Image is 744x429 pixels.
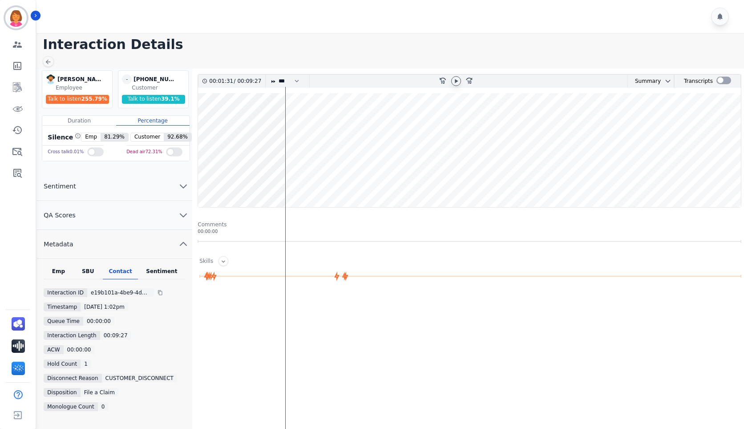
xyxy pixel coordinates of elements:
[102,374,177,383] div: CUSTOMER_DISCONNECT
[56,84,110,91] div: Employee
[81,302,128,311] div: [DATE] 1:02pm
[661,78,671,85] button: chevron down
[628,75,661,88] div: Summary
[44,268,73,279] div: Emp
[116,116,190,126] div: Percentage
[44,388,80,397] div: Disposition
[161,96,180,102] span: 39.1 %
[101,133,128,141] span: 81.29 %
[103,268,138,279] div: Contact
[199,257,213,266] div: Skills
[44,374,101,383] div: Disconnect Reason
[164,133,191,141] span: 92.68 %
[36,182,83,191] span: Sentiment
[178,181,189,192] svg: chevron down
[42,116,116,126] div: Duration
[83,317,114,326] div: 00:00:00
[44,345,63,354] div: ACW
[64,345,95,354] div: 00:00:00
[43,37,744,53] h1: Interaction Details
[122,74,132,84] span: -
[44,288,87,297] div: Interaction ID
[46,133,81,142] div: Silence
[178,210,189,221] svg: chevron down
[98,402,109,411] div: 0
[81,133,101,141] span: Emp
[684,75,713,88] div: Transcripts
[87,288,154,297] div: e19b101a-4be9-4d17-87af-09e79a5cdc4a
[44,302,81,311] div: Timestamp
[198,221,741,228] div: Comments
[100,331,131,340] div: 00:09:27
[57,74,102,84] div: [PERSON_NAME]
[44,402,97,411] div: Monologue Count
[133,74,178,84] div: [PHONE_NUMBER]
[44,317,83,326] div: Queue Time
[73,268,103,279] div: SBU
[132,84,186,91] div: Customer
[5,7,27,29] img: Bordered avatar
[209,75,263,88] div: /
[131,133,164,141] span: Customer
[138,268,185,279] div: Sentiment
[122,95,185,104] div: Talk to listen
[36,172,192,201] button: Sentiment chevron down
[36,211,83,220] span: QA Scores
[81,360,91,368] div: 1
[46,95,109,104] div: Talk to listen
[36,230,192,259] button: Metadata chevron up
[48,146,84,159] div: Cross talk 0.01 %
[178,239,189,249] svg: chevron up
[126,146,162,159] div: Dead air 72.31 %
[81,96,107,102] span: 255.79 %
[664,78,671,85] svg: chevron down
[44,331,100,340] div: Interaction Length
[44,360,81,368] div: Hold Count
[198,228,741,235] div: 00:00:00
[209,75,234,88] div: 00:01:31
[36,201,192,230] button: QA Scores chevron down
[81,388,118,397] div: File a Claim
[36,240,80,249] span: Metadata
[235,75,260,88] div: 00:09:27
